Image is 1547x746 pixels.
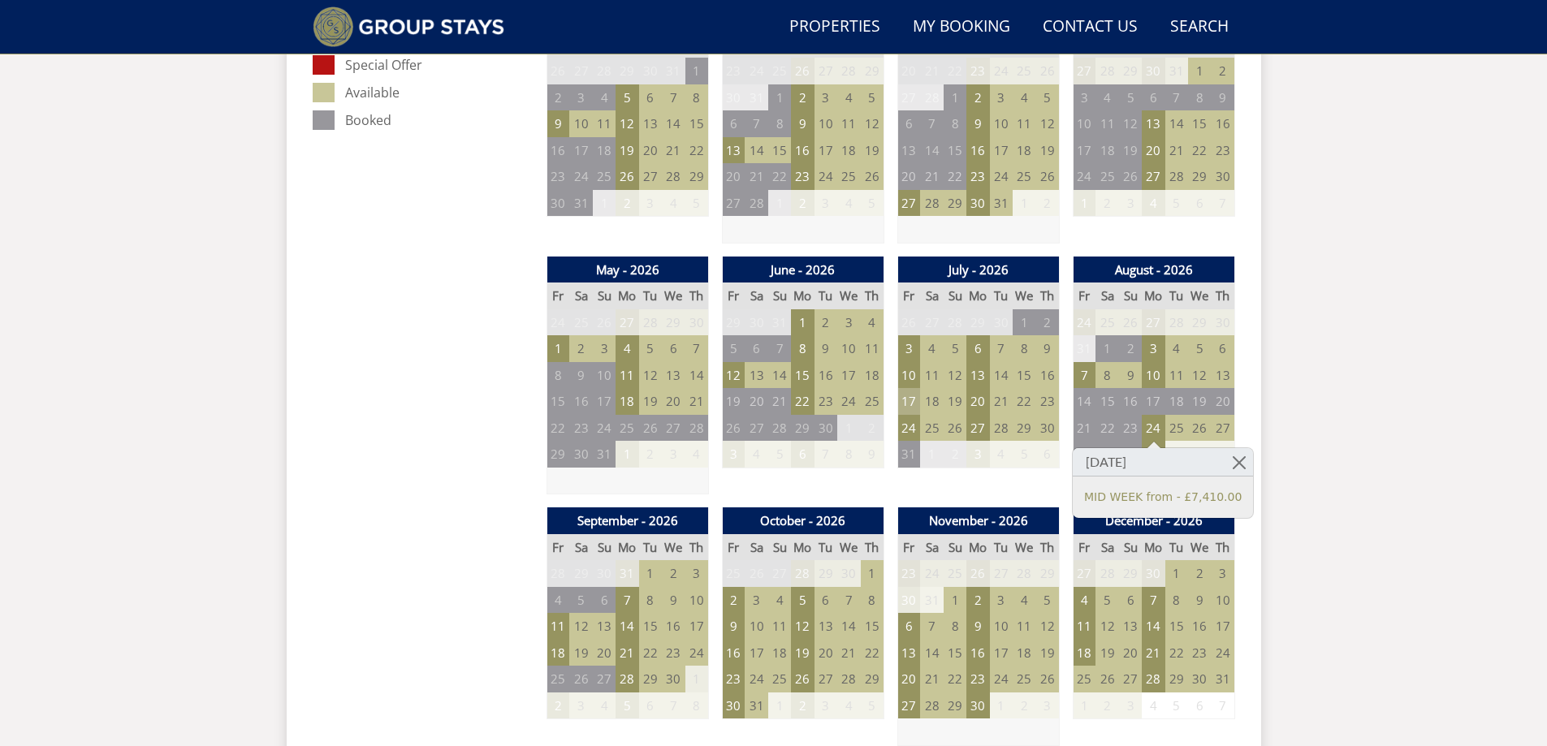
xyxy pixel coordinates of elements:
[722,362,745,389] td: 12
[1013,362,1035,389] td: 15
[639,84,662,111] td: 6
[815,137,837,164] td: 17
[897,257,1059,283] th: July - 2026
[966,282,989,309] th: Mo
[1073,282,1095,309] th: Fr
[837,282,860,309] th: We
[547,309,569,336] td: 24
[569,137,592,164] td: 17
[745,163,767,190] td: 21
[1119,137,1142,164] td: 19
[593,58,616,84] td: 28
[685,309,708,336] td: 30
[722,257,884,283] th: June - 2026
[639,110,662,137] td: 13
[547,335,569,362] td: 1
[313,6,505,47] img: Group Stays
[1188,137,1211,164] td: 22
[1142,58,1165,84] td: 30
[1073,257,1234,283] th: August - 2026
[791,137,814,164] td: 16
[662,335,685,362] td: 6
[861,110,884,137] td: 12
[662,388,685,415] td: 20
[783,9,887,45] a: Properties
[1036,190,1059,217] td: 2
[897,84,920,111] td: 27
[1212,137,1234,164] td: 23
[1013,190,1035,217] td: 1
[1036,282,1059,309] th: Th
[547,282,569,309] th: Fr
[569,110,592,137] td: 10
[1142,309,1165,336] td: 27
[1119,335,1142,362] td: 2
[1013,335,1035,362] td: 8
[815,282,837,309] th: Tu
[1073,190,1095,217] td: 1
[745,58,767,84] td: 24
[1036,9,1144,45] a: Contact Us
[861,362,884,389] td: 18
[768,163,791,190] td: 22
[722,282,745,309] th: Fr
[768,282,791,309] th: Su
[722,335,745,362] td: 5
[547,110,569,137] td: 9
[662,282,685,309] th: We
[920,362,943,389] td: 11
[837,84,860,111] td: 4
[1013,84,1035,111] td: 4
[1036,335,1059,362] td: 9
[1036,309,1059,336] td: 2
[662,110,685,137] td: 14
[1188,84,1211,111] td: 8
[1142,163,1165,190] td: 27
[861,282,884,309] th: Th
[1212,190,1234,217] td: 7
[1073,163,1095,190] td: 24
[685,58,708,84] td: 1
[639,163,662,190] td: 27
[593,190,616,217] td: 1
[966,58,989,84] td: 23
[815,110,837,137] td: 10
[920,190,943,217] td: 28
[1036,110,1059,137] td: 12
[966,335,989,362] td: 6
[616,137,638,164] td: 19
[837,309,860,336] td: 3
[685,84,708,111] td: 8
[815,190,837,217] td: 3
[1165,137,1188,164] td: 21
[547,84,569,111] td: 2
[569,282,592,309] th: Sa
[685,335,708,362] td: 7
[685,110,708,137] td: 15
[791,335,814,362] td: 8
[920,58,943,84] td: 21
[1165,110,1188,137] td: 14
[639,362,662,389] td: 12
[685,190,708,217] td: 5
[345,83,533,102] dd: Available
[1119,84,1142,111] td: 5
[1119,309,1142,336] td: 26
[815,362,837,389] td: 16
[745,137,767,164] td: 14
[990,309,1013,336] td: 30
[593,388,616,415] td: 17
[1119,110,1142,137] td: 12
[685,163,708,190] td: 29
[547,257,708,283] th: May - 2026
[944,282,966,309] th: Su
[1073,362,1095,389] td: 7
[791,163,814,190] td: 23
[966,163,989,190] td: 23
[1095,110,1118,137] td: 11
[861,309,884,336] td: 4
[768,84,791,111] td: 1
[1073,58,1095,84] td: 27
[345,55,533,75] dd: Special Offer
[1188,282,1211,309] th: We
